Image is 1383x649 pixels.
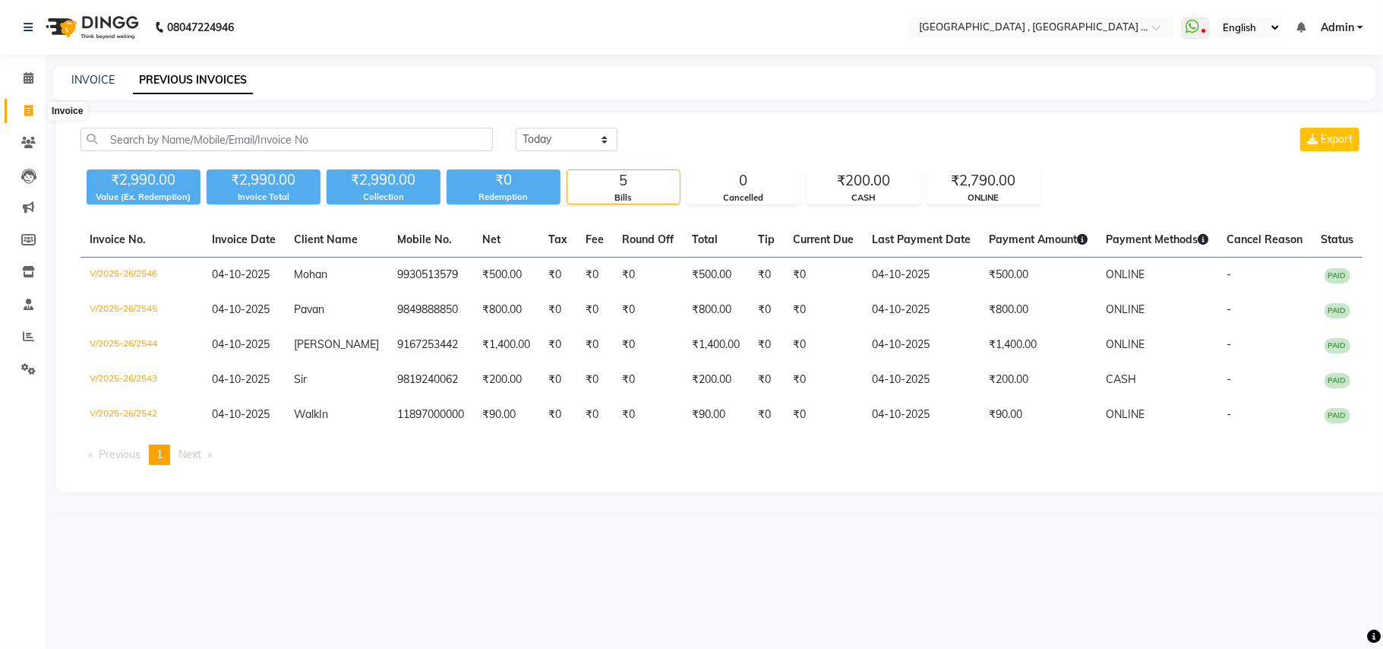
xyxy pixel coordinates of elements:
td: 9930513579 [388,258,473,293]
span: 04-10-2025 [212,372,270,386]
span: Previous [99,448,141,461]
span: Invoice Date [212,233,276,246]
div: Invoice Total [207,191,320,204]
td: ₹0 [539,397,576,432]
td: ₹0 [576,397,613,432]
div: ₹200.00 [807,170,920,192]
span: Last Payment Date [872,233,971,246]
span: CASH [1106,372,1136,386]
span: - [1227,337,1231,351]
span: 04-10-2025 [212,407,270,421]
span: Mohan [294,268,327,281]
span: Cancel Reason [1227,233,1302,246]
td: ₹0 [749,293,784,328]
td: ₹0 [613,293,683,328]
td: 04-10-2025 [863,328,980,362]
span: Sir [294,372,307,386]
span: ONLINE [1106,302,1145,316]
span: 1 [156,448,163,461]
div: Value (Ex. Redemption) [87,191,201,204]
td: ₹0 [576,258,613,293]
td: ₹90.00 [980,397,1097,432]
span: Fee [586,233,604,246]
td: ₹0 [539,293,576,328]
td: ₹800.00 [980,293,1097,328]
td: ₹0 [749,362,784,397]
td: ₹0 [576,293,613,328]
span: Tip [758,233,775,246]
td: ₹0 [749,258,784,293]
td: ₹800.00 [683,293,749,328]
span: - [1227,407,1231,421]
span: Total [692,233,718,246]
div: 5 [567,170,680,192]
div: Invoice [48,103,87,121]
div: ₹2,990.00 [207,169,320,191]
div: Bills [567,192,680,204]
td: 04-10-2025 [863,362,980,397]
td: ₹0 [749,328,784,362]
a: PREVIOUS INVOICES [133,67,253,94]
span: - [1227,302,1231,316]
td: ₹800.00 [473,293,539,328]
span: Invoice No. [90,233,146,246]
td: ₹0 [749,397,784,432]
span: Next [178,448,201,461]
div: ₹2,990.00 [87,169,201,191]
td: ₹0 [784,258,863,293]
td: 9167253442 [388,328,473,362]
button: Export [1300,128,1359,151]
td: ₹0 [613,258,683,293]
td: ₹0 [784,293,863,328]
td: ₹0 [539,258,576,293]
td: ₹1,400.00 [683,328,749,362]
a: INVOICE [71,73,115,87]
span: - [1227,268,1231,281]
div: ₹2,790.00 [927,170,1040,192]
td: V/2025-26/2543 [81,362,203,397]
div: Redemption [447,191,560,204]
td: ₹0 [539,362,576,397]
span: Round Off [622,233,674,246]
span: Payment Methods [1106,233,1208,246]
td: ₹500.00 [473,258,539,293]
span: Payment Amount [989,233,1088,246]
span: [PERSON_NAME] [294,337,379,351]
td: ₹0 [613,328,683,362]
td: V/2025-26/2542 [81,397,203,432]
td: 11897000000 [388,397,473,432]
div: ₹2,990.00 [327,169,440,191]
td: 04-10-2025 [863,258,980,293]
div: CASH [807,192,920,204]
td: 9849888850 [388,293,473,328]
td: ₹200.00 [683,362,749,397]
td: 04-10-2025 [863,397,980,432]
span: Export [1321,132,1353,146]
span: PAID [1325,408,1350,423]
span: Admin [1321,20,1354,36]
span: Current Due [793,233,854,246]
span: 04-10-2025 [212,302,270,316]
span: PAID [1325,268,1350,283]
td: ₹90.00 [473,397,539,432]
td: ₹1,400.00 [980,328,1097,362]
input: Search by Name/Mobile/Email/Invoice No [81,128,493,151]
td: ₹500.00 [980,258,1097,293]
td: ₹0 [784,328,863,362]
div: ₹0 [447,169,560,191]
td: ₹200.00 [980,362,1097,397]
td: 9819240062 [388,362,473,397]
b: 08047224946 [167,6,234,49]
td: ₹0 [613,397,683,432]
td: 04-10-2025 [863,293,980,328]
span: 04-10-2025 [212,268,270,281]
span: ONLINE [1106,407,1145,421]
span: 04-10-2025 [212,337,270,351]
span: PAID [1325,373,1350,388]
img: logo [39,6,143,49]
span: PAID [1325,338,1350,353]
td: ₹0 [784,397,863,432]
span: Tax [548,233,567,246]
span: Walk [294,407,319,421]
span: PAID [1325,303,1350,318]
